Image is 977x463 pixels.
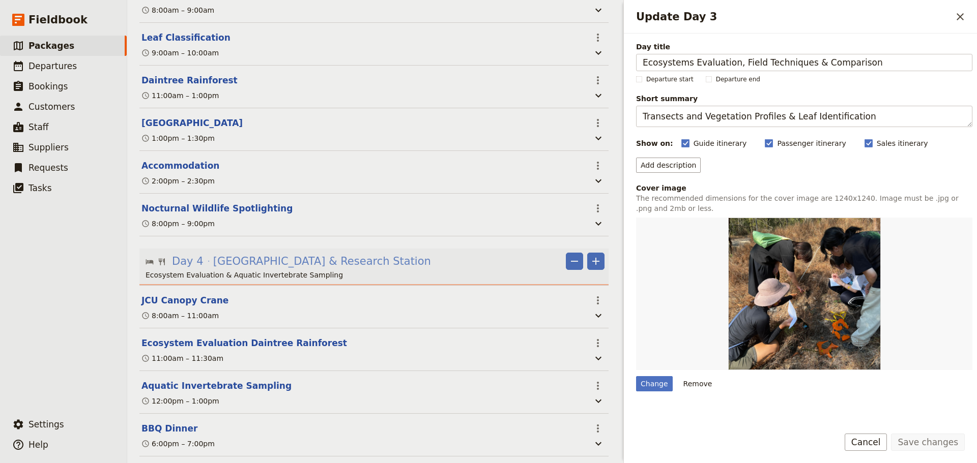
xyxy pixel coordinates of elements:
[141,202,293,214] button: Edit this itinerary item
[141,311,219,321] div: 8:00am – 11:00am
[141,353,223,363] div: 11:00am – 11:30am
[636,106,972,127] textarea: Short summary
[28,81,68,91] span: Bookings
[566,253,583,270] button: Remove
[213,254,516,269] span: [GEOGRAPHIC_DATA] & Research Station ‎ ‎ ‎ ‎ ‎ ‎ ‎ ‎ ‎ ‎ ‎ ‎ ‎ ‎ ‎ ‎ ‎ ‎ ‎ ‎ ‎ ‎ ‎ ‎ ‎
[694,138,747,148] span: Guide itinerary
[636,54,972,71] input: Day title
[141,219,215,229] div: 8:00pm – 9:00pm
[877,138,928,148] span: Sales itinerary
[891,434,965,451] button: Save changes
[636,416,972,436] h3: Inclusions
[679,376,717,391] button: Remove
[28,102,75,112] span: Customers
[146,254,516,269] button: Edit day information
[28,183,52,193] span: Tasks
[141,176,215,186] div: 2:00pm – 2:30pm
[141,160,219,172] button: Edit this itinerary item
[28,142,69,152] span: Suppliers
[589,29,607,46] button: Actions
[636,376,673,391] div: Change
[141,48,219,58] div: 9:00am – 10:00am
[141,74,238,86] button: Edit this itinerary item
[589,200,607,217] button: Actions
[28,122,49,132] span: Staff
[141,32,231,44] button: Edit this itinerary item
[589,72,607,89] button: Actions
[636,9,952,24] h2: Update Day 3
[646,75,694,83] span: Departure start
[636,138,673,148] div: Show on:
[141,337,347,349] button: Edit this itinerary item
[28,12,88,27] span: Fieldbook
[141,396,219,406] div: 12:00pm – 1:00pm
[589,157,607,174] button: Actions
[636,183,972,193] div: Cover image
[141,5,214,15] div: 8:00am – 9:00am
[589,334,607,352] button: Actions
[845,434,887,451] button: Cancel
[589,292,607,309] button: Actions
[141,117,243,129] button: Edit this itinerary item
[28,440,48,450] span: Help
[141,439,215,449] div: 6:00pm – 7:00pm
[141,133,215,143] div: 1:00pm – 1:30pm
[636,193,972,213] p: The recommended dimensions for the cover image are 1240x1240. Image must be .jpg or .png and 2mb ...
[172,254,204,269] span: Day 4
[141,380,292,392] button: Edit this itinerary item
[728,218,881,370] img: https://d33jgr8dhgav85.cloudfront.net/638dda354696e2626e419d95/66b9645b38cdd6c134e7c48d?Expires=1...
[589,114,607,132] button: Actions
[636,158,701,173] button: Add description
[589,420,607,437] button: Actions
[589,377,607,394] button: Actions
[636,42,972,52] span: Day title
[952,8,969,25] button: Close drawer
[636,94,972,104] span: Short summary
[28,41,74,51] span: Packages
[716,75,760,83] span: Departure end
[141,90,219,101] div: 11:00am – 1:00pm
[28,61,77,71] span: Departures
[28,419,64,429] span: Settings
[28,163,68,173] span: Requests
[146,270,605,280] p: Ecosystem Evaluation & Aquatic Invertebrate Sampling
[141,422,197,435] button: Edit this itinerary item
[587,253,605,270] button: Add
[777,138,846,148] span: Passenger itinerary
[141,294,228,306] button: Edit this itinerary item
